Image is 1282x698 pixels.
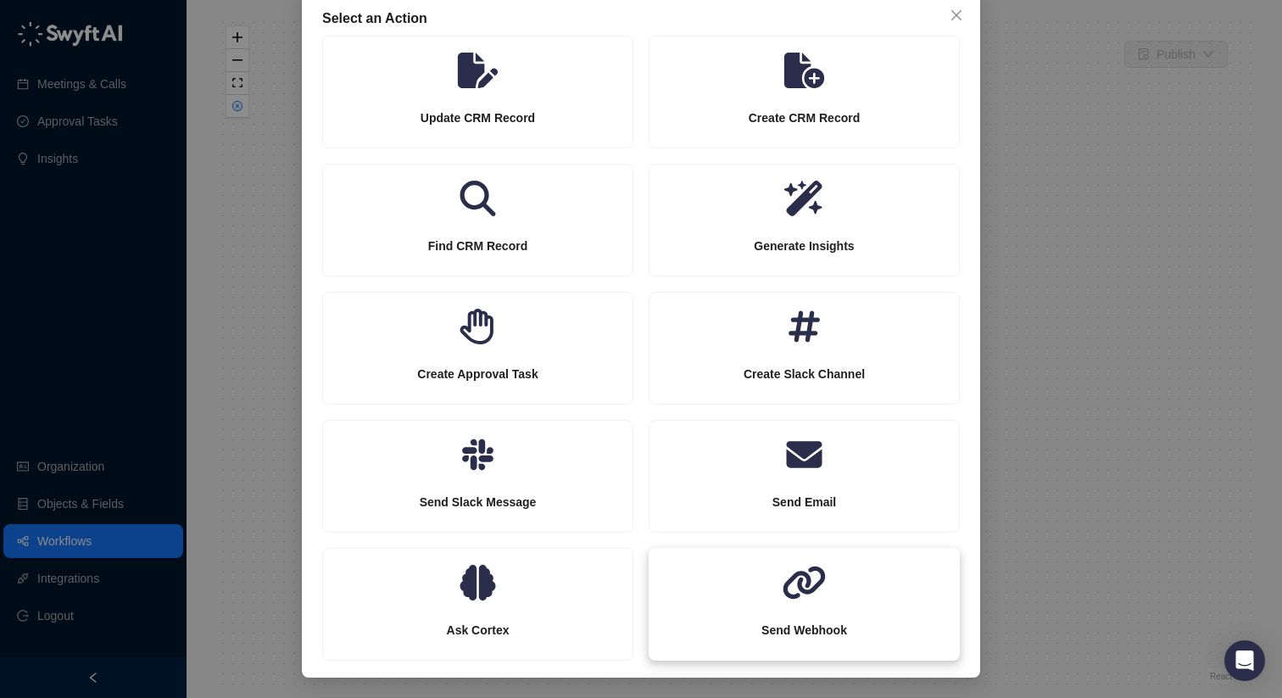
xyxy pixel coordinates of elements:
strong: Send Webhook [761,623,847,637]
strong: Create Slack Channel [744,367,865,381]
strong: Update CRM Record [421,111,535,125]
div: Select an Action [322,8,960,29]
strong: Ask Cortex [447,623,510,637]
strong: Find CRM Record [428,239,527,253]
strong: Create Approval Task [417,367,538,381]
div: Open Intercom Messenger [1224,640,1265,681]
span: close [950,8,963,22]
strong: Send Email [772,495,836,509]
strong: Create CRM Record [749,111,860,125]
strong: Generate Insights [754,239,854,253]
button: Close [943,2,970,29]
strong: Send Slack Message [420,495,537,509]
